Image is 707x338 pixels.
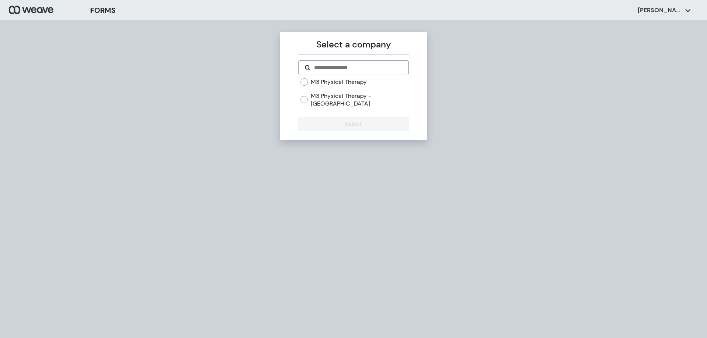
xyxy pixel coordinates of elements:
[298,117,408,131] button: Select
[638,6,682,14] p: [PERSON_NAME]
[90,5,116,16] h3: FORMS
[313,63,402,72] input: Search
[311,78,367,86] label: M3 Physical Therapy
[311,92,408,108] label: M3 Physical Therapy - [GEOGRAPHIC_DATA]
[298,38,408,51] p: Select a company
